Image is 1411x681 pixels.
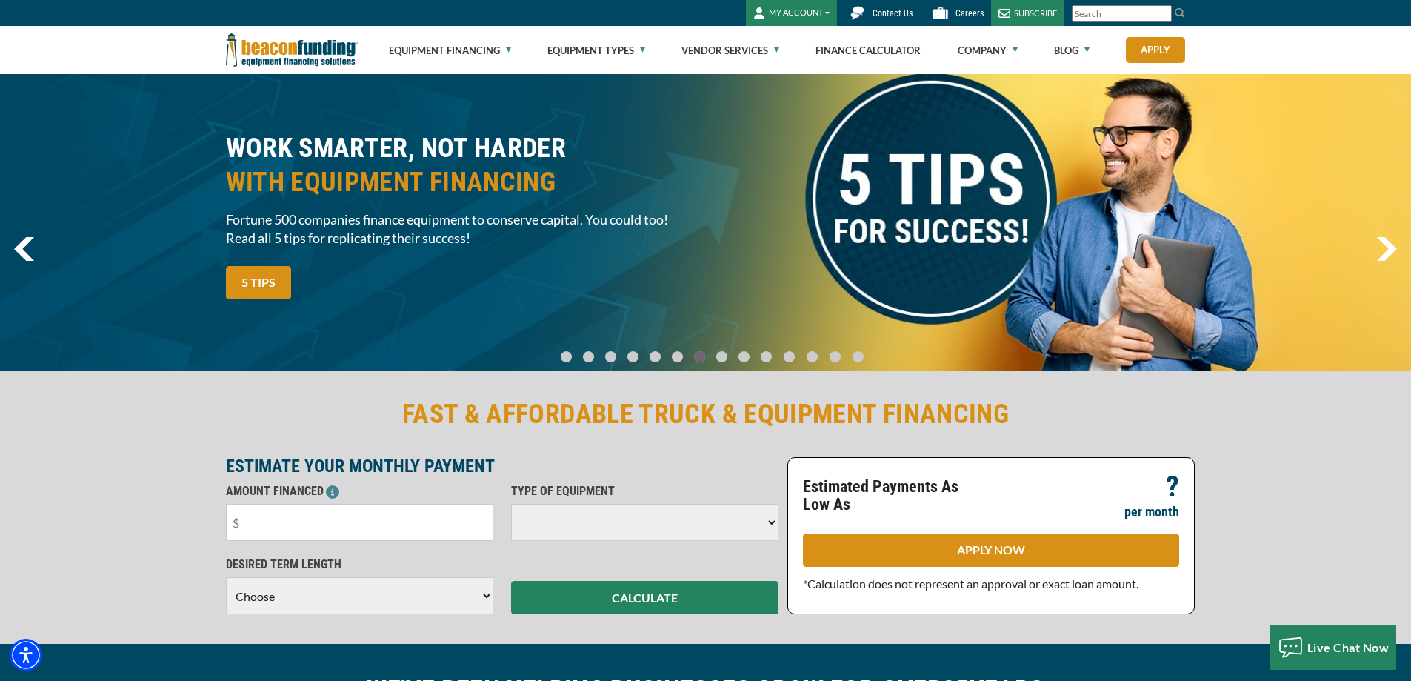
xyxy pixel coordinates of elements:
[226,504,493,541] input: $
[647,351,664,363] a: Go To Slide 4
[713,351,731,363] a: Go To Slide 7
[226,397,1186,431] h2: FAST & AFFORDABLE TRUCK & EQUIPMENT FINANCING
[803,478,982,514] p: Estimated Payments As Low As
[10,639,42,671] div: Accessibility Menu
[624,351,642,363] a: Go To Slide 3
[849,351,867,363] a: Go To Slide 13
[1376,237,1397,261] img: Right Navigator
[511,581,778,614] button: CALCULATE
[1072,5,1172,22] input: Search
[226,165,697,199] span: WITH EQUIPMENT FINANCING
[1307,640,1390,654] span: Live Chat Now
[1166,478,1179,496] p: ?
[226,131,697,199] h2: WORK SMARTER, NOT HARDER
[826,351,844,363] a: Go To Slide 12
[803,577,1138,591] span: *Calculation does not represent an approval or exact loan amount.
[1054,27,1090,74] a: Blog
[1174,7,1186,19] img: Search
[14,237,34,261] img: Left Navigator
[226,482,493,500] p: AMOUNT FINANCED
[958,27,1018,74] a: Company
[1376,237,1397,261] a: next
[558,351,576,363] a: Go To Slide 0
[602,351,620,363] a: Go To Slide 2
[226,266,291,299] a: 5 TIPS
[669,351,687,363] a: Go To Slide 5
[758,351,775,363] a: Go To Slide 9
[873,8,913,19] span: Contact Us
[735,351,753,363] a: Go To Slide 8
[803,534,1179,567] a: APPLY NOW
[226,210,697,248] span: Fortune 500 companies finance equipment to conserve capital. You could too! Read all 5 tips for r...
[511,482,778,500] p: TYPE OF EQUIPMENT
[1124,503,1179,521] p: per month
[955,8,984,19] span: Careers
[1156,8,1168,20] a: Clear search text
[226,556,493,574] p: DESIRED TERM LENGTH
[691,351,709,363] a: Go To Slide 6
[389,27,511,74] a: Equipment Financing
[226,26,358,74] img: Beacon Funding Corporation logo
[780,351,798,363] a: Go To Slide 10
[803,351,821,363] a: Go To Slide 11
[14,237,34,261] a: previous
[580,351,598,363] a: Go To Slide 1
[815,27,921,74] a: Finance Calculator
[226,457,778,475] p: ESTIMATE YOUR MONTHLY PAYMENT
[547,27,645,74] a: Equipment Types
[681,27,779,74] a: Vendor Services
[1126,37,1185,63] a: Apply
[1270,625,1397,670] button: Live Chat Now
